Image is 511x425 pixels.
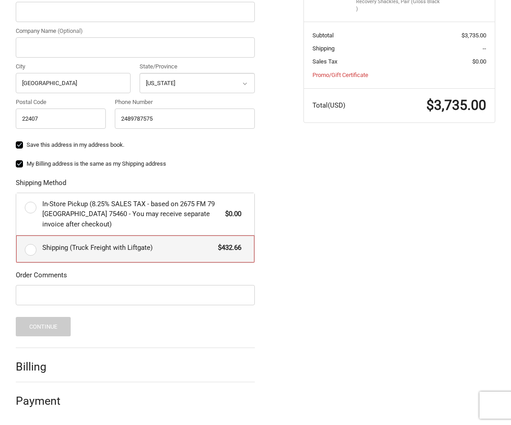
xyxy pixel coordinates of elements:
[140,62,255,71] label: State/Province
[16,178,66,192] legend: Shipping Method
[312,101,345,109] span: Total (USD)
[16,317,71,336] button: Continue
[221,209,241,219] span: $0.00
[461,32,486,39] span: $3,735.00
[312,58,337,65] span: Sales Tax
[16,62,131,71] label: City
[16,98,106,107] label: Postal Code
[16,360,68,374] h2: Billing
[42,243,213,253] span: Shipping (Truck Freight with Liftgate)
[16,141,255,149] label: Save this address in my address book.
[213,243,241,253] span: $432.66
[42,199,221,230] span: In-Store Pickup (8.25% SALES TAX - based on 2675 FM 79 [GEOGRAPHIC_DATA] 75460 - You may receive ...
[426,97,486,113] span: $3,735.00
[312,32,334,39] span: Subtotal
[16,270,67,285] legend: Order Comments
[58,27,83,34] small: (Optional)
[16,394,68,408] h2: Payment
[472,58,486,65] span: $0.00
[312,45,335,52] span: Shipping
[16,27,255,36] label: Company Name
[483,45,486,52] span: --
[115,98,255,107] label: Phone Number
[312,72,368,78] a: Promo/Gift Certificate
[466,382,511,425] iframe: Chat Widget
[16,160,255,167] label: My Billing address is the same as my Shipping address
